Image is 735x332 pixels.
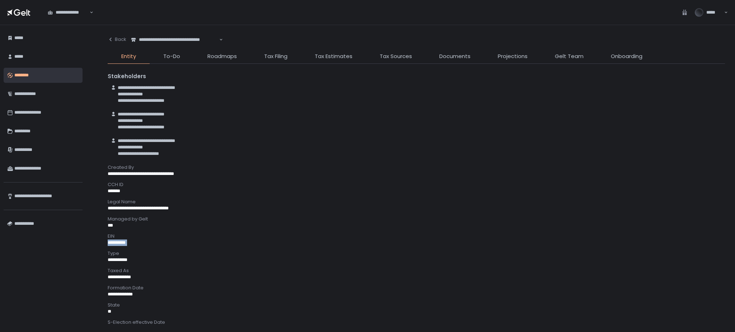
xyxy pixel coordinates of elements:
span: Tax Estimates [315,52,352,61]
button: Back [108,32,126,47]
div: Legal Name [108,199,725,205]
div: Search for option [126,32,223,47]
span: Documents [439,52,471,61]
div: Created By [108,164,725,171]
span: Tax Sources [380,52,412,61]
input: Search for option [218,36,219,43]
div: Stakeholders [108,72,725,81]
span: Entity [121,52,136,61]
div: Taxed As [108,267,725,274]
div: EIN [108,233,725,239]
div: Type [108,250,725,257]
span: Tax Filing [264,52,287,61]
div: Managed by Gelt [108,216,725,222]
div: Back [108,36,126,43]
span: To-Do [163,52,180,61]
div: CCH ID [108,181,725,188]
span: Roadmaps [207,52,237,61]
span: Projections [498,52,528,61]
div: S-Election effective Date [108,319,725,326]
div: Search for option [43,5,93,20]
div: State [108,302,725,308]
span: Onboarding [611,52,642,61]
div: Formation Date [108,285,725,291]
span: Gelt Team [555,52,584,61]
